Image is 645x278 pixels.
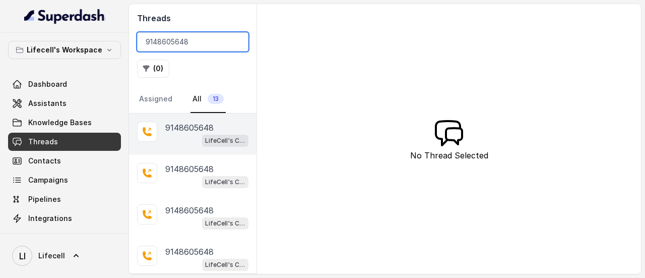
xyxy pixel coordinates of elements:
a: Pipelines [8,190,121,208]
span: Knowledge Bases [28,118,92,128]
span: Lifecell [38,251,65,261]
span: Assistants [28,98,67,108]
span: Threads [28,137,58,147]
p: 9148605648 [165,163,214,175]
p: LifeCell's Call Assistant [205,218,245,229]
span: Campaigns [28,175,68,185]
span: Dashboard [28,79,67,89]
button: Lifecell's Workspace [8,41,121,59]
p: LifeCell's Call Assistant [205,136,245,146]
a: Knowledge Bases [8,114,121,132]
a: Lifecell [8,242,121,270]
p: Lifecell's Workspace [27,44,102,56]
a: Campaigns [8,171,121,189]
span: API Settings [28,233,72,243]
p: 9148605648 [165,204,214,216]
span: Integrations [28,213,72,224]
p: LifeCell's Call Assistant [205,177,245,187]
p: No Thread Selected [410,149,488,161]
a: Assigned [137,86,174,113]
button: (0) [137,60,169,78]
a: Integrations [8,209,121,228]
nav: Tabs [137,86,248,113]
span: Contacts [28,156,61,166]
a: All13 [190,86,226,113]
h2: Threads [137,12,248,24]
span: Pipelines [28,194,61,204]
p: LifeCell's Call Assistant [205,260,245,270]
input: Search by Call ID or Phone Number [137,32,248,51]
a: Dashboard [8,75,121,93]
a: Threads [8,133,121,151]
img: light.svg [24,8,105,24]
text: LI [19,251,26,261]
a: Assistants [8,94,121,113]
span: 13 [208,94,224,104]
p: 9148605648 [165,246,214,258]
p: 9148605648 [165,122,214,134]
a: API Settings [8,229,121,247]
a: Contacts [8,152,121,170]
